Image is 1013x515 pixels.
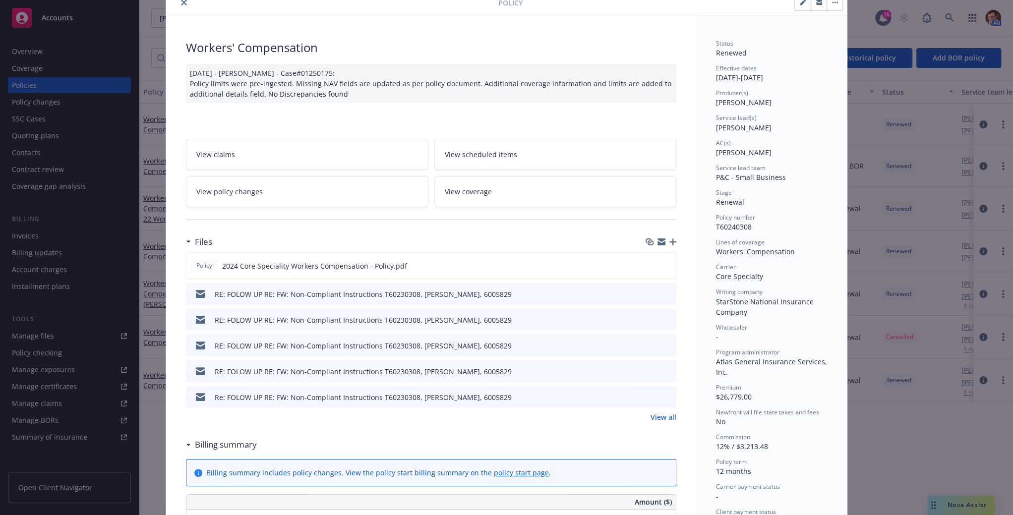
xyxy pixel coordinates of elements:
[716,383,741,392] span: Premium
[635,497,672,507] span: Amount ($)
[445,186,492,197] span: View coverage
[716,164,766,172] span: Service lead team
[716,492,718,501] span: -
[716,417,725,426] span: No
[186,64,676,103] div: [DATE] - [PERSON_NAME] - Case#01250175: Policy limits were pre-ingested. Missing NAV fields are u...
[648,366,655,377] button: download file
[716,188,732,197] span: Stage
[215,392,512,402] div: Re: FOLOW UP RE: FW: Non-Compliant Instructions T60230308, [PERSON_NAME], 6005829
[186,39,676,56] div: Workers' Compensation
[716,323,747,332] span: Wholesaler
[716,287,763,296] span: Writing company
[215,289,512,299] div: RE: FOLOW UP RE: FW: Non-Compliant Instructions T60230308, [PERSON_NAME], 6005829
[716,332,718,342] span: -
[716,408,819,416] span: Newfront will file state taxes and fees
[716,148,772,157] span: [PERSON_NAME]
[716,263,736,271] span: Carrier
[716,64,757,72] span: Effective dates
[648,341,655,351] button: download file
[663,289,672,299] button: preview file
[648,289,655,299] button: download file
[222,261,407,271] span: 2024 Core Speciality Workers Compensation - Policy.pdf
[716,123,772,132] span: [PERSON_NAME]
[716,98,772,107] span: [PERSON_NAME]
[716,246,827,257] div: Workers' Compensation
[716,48,747,57] span: Renewed
[663,261,672,271] button: preview file
[196,149,235,160] span: View claims
[195,235,212,248] h3: Files
[215,315,512,325] div: RE: FOLOW UP RE: FW: Non-Compliant Instructions T60230308, [PERSON_NAME], 6005829
[716,272,763,281] span: Core Specialty
[663,315,672,325] button: preview file
[716,482,780,491] span: Carrier payment status
[186,176,428,207] a: View policy changes
[716,297,816,317] span: StarStone National Insurance Company
[186,438,257,451] div: Billing summary
[194,261,214,270] span: Policy
[186,139,428,170] a: View claims
[651,412,676,422] a: View all
[716,172,786,182] span: P&C - Small Business
[663,341,672,351] button: preview file
[215,341,512,351] div: RE: FOLOW UP RE: FW: Non-Compliant Instructions T60230308, [PERSON_NAME], 6005829
[663,366,672,377] button: preview file
[716,64,827,83] div: [DATE] - [DATE]
[434,139,677,170] a: View scheduled items
[716,433,750,441] span: Commission
[663,392,672,402] button: preview file
[196,186,263,197] span: View policy changes
[648,392,655,402] button: download file
[206,467,551,478] div: Billing summary includes policy changes. View the policy start billing summary on the .
[716,466,751,476] span: 12 months
[716,348,779,356] span: Program administrator
[716,222,752,231] span: T60240308
[716,139,731,147] span: AC(s)
[647,261,655,271] button: download file
[494,468,549,477] a: policy start page
[195,438,257,451] h3: Billing summary
[716,213,755,222] span: Policy number
[716,238,765,246] span: Lines of coverage
[716,458,747,466] span: Policy term
[648,315,655,325] button: download file
[716,442,768,451] span: 12% / $3,213.48
[716,114,757,122] span: Service lead(s)
[716,197,744,207] span: Renewal
[716,357,829,377] span: Atlas General Insurance Services, Inc.
[434,176,677,207] a: View coverage
[445,149,517,160] span: View scheduled items
[716,39,733,48] span: Status
[215,366,512,377] div: RE: FOLOW UP RE: FW: Non-Compliant Instructions T60230308, [PERSON_NAME], 6005829
[186,235,212,248] div: Files
[716,392,752,401] span: $26,779.00
[716,89,748,97] span: Producer(s)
